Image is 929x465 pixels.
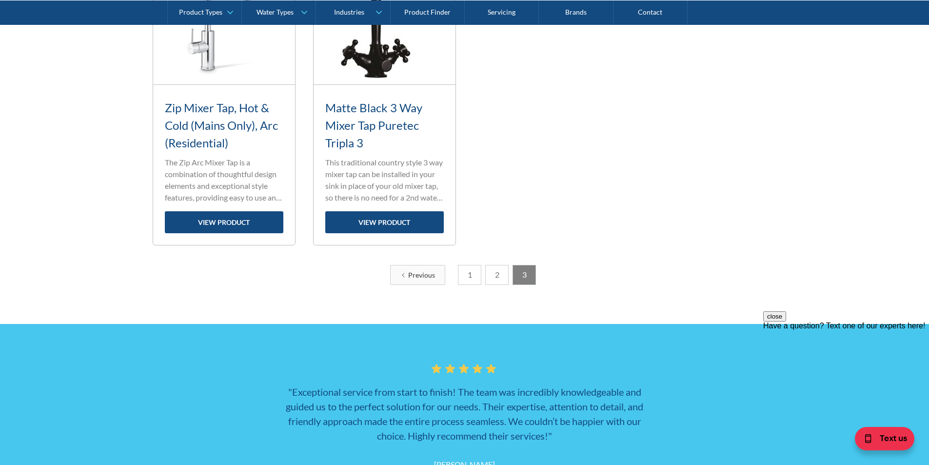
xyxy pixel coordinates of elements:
div: Industries [334,8,364,16]
a: view product [325,211,444,233]
iframe: podium webchat widget prompt [763,311,929,428]
div: Water Types [257,8,294,16]
a: 3 [513,265,536,285]
a: view product [165,211,283,233]
a: Previous Page [390,265,445,285]
iframe: podium webchat widget bubble [831,416,929,465]
p: The Zip Arc Mixer Tap is a combination of thoughtful design elements and exceptional style featur... [165,157,283,203]
h3: Zip Mixer Tap, Hot & Cold (Mains Only), Arc (Residential) [165,99,283,152]
h3: "Exceptional service from start to finish! The team was incredibly knowledgeable and guided us to... [277,384,652,443]
a: 1 [458,265,481,285]
a: 2 [485,265,509,285]
div: Previous [408,270,435,280]
div: Product Types [179,8,222,16]
h3: Matte Black 3 Way Mixer Tap Puretec Tripla 3 [325,99,444,152]
div: List [153,265,777,285]
p: This traditional country style 3 way mixer tap can be installed in your sink in place of your old... [325,157,444,203]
